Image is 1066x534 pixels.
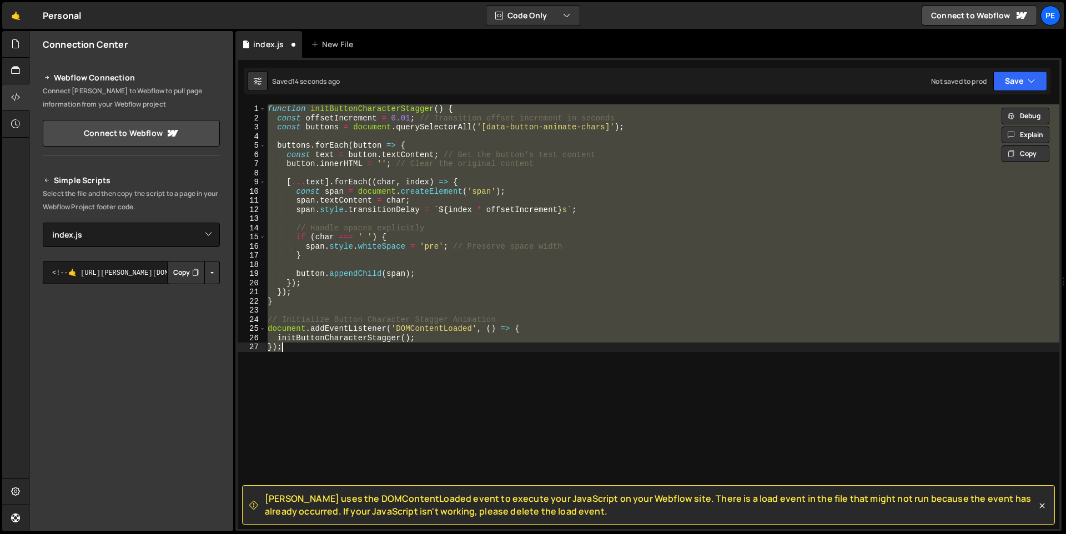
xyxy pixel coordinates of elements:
[931,77,987,86] div: Not saved to prod
[238,159,266,169] div: 7
[1040,6,1060,26] a: Pe
[1002,108,1049,124] button: Debug
[238,251,266,260] div: 17
[238,132,266,142] div: 4
[238,205,266,215] div: 12
[311,39,358,50] div: New File
[43,410,221,510] iframe: YouTube video player
[43,84,220,111] p: Connect [PERSON_NAME] to Webflow to pull page information from your Webflow project
[238,269,266,279] div: 19
[238,334,266,343] div: 26
[167,261,205,284] button: Copy
[238,104,266,114] div: 1
[43,9,81,22] div: Personal
[238,187,266,197] div: 10
[238,224,266,233] div: 14
[292,77,340,86] div: 14 seconds ago
[265,492,1037,517] span: [PERSON_NAME] uses the DOMContentLoaded event to execute your JavaScript on your Webflow site. Th...
[2,2,29,29] a: 🤙
[238,242,266,251] div: 16
[1002,145,1049,162] button: Copy
[43,174,220,187] h2: Simple Scripts
[238,114,266,123] div: 2
[993,71,1047,91] button: Save
[238,214,266,224] div: 13
[1002,127,1049,143] button: Explain
[167,261,220,284] div: Button group with nested dropdown
[43,71,220,84] h2: Webflow Connection
[43,38,128,51] h2: Connection Center
[238,123,266,132] div: 3
[253,39,284,50] div: index.js
[238,306,266,315] div: 23
[238,150,266,160] div: 6
[43,303,221,402] iframe: YouTube video player
[238,342,266,352] div: 27
[238,178,266,187] div: 9
[922,6,1037,26] a: Connect to Webflow
[238,288,266,297] div: 21
[272,77,340,86] div: Saved
[43,187,220,214] p: Select the file and then copy the script to a page in your Webflow Project footer code.
[238,233,266,242] div: 15
[486,6,580,26] button: Code Only
[238,169,266,178] div: 8
[238,141,266,150] div: 5
[238,279,266,288] div: 20
[238,196,266,205] div: 11
[43,261,220,284] textarea: <!--🤙 [URL][PERSON_NAME][DOMAIN_NAME]> <script>document.addEventListener("DOMContentLoaded", func...
[238,260,266,270] div: 18
[43,120,220,147] a: Connect to Webflow
[238,315,266,325] div: 24
[238,297,266,306] div: 22
[238,324,266,334] div: 25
